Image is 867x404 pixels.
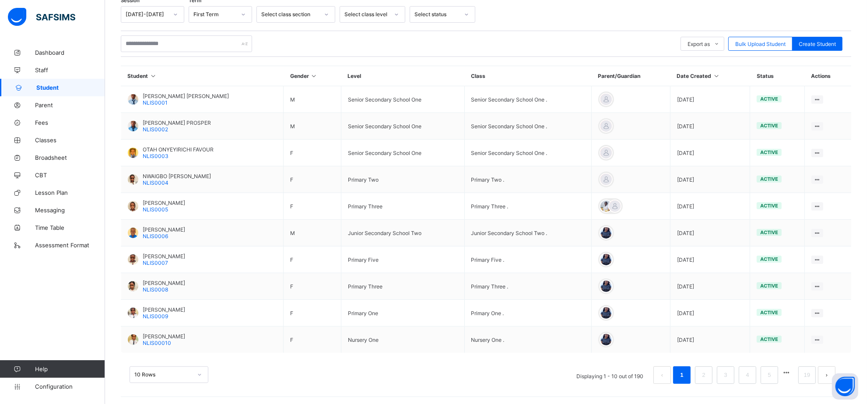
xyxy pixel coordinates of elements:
td: Senior Secondary School One [341,140,464,166]
td: Primary Five [341,246,464,273]
td: Senior Secondary School One . [464,113,591,140]
td: [DATE] [670,166,750,193]
span: [PERSON_NAME] PROSPER [143,119,211,126]
td: Primary Two . [464,166,591,193]
td: Primary Three [341,193,464,220]
span: active [760,176,778,182]
div: Select class level [344,11,389,18]
span: Parent [35,102,105,109]
a: 5 [765,369,773,381]
div: 10 Rows [134,372,192,378]
td: Nursery One . [464,327,591,353]
td: F [284,140,341,166]
td: Primary Three [341,273,464,300]
span: OTAH ONYEYIRICHI FAVOUR [143,146,214,153]
span: NLIS0001 [143,99,168,106]
span: Time Table [35,224,105,231]
span: CBT [35,172,105,179]
span: active [760,123,778,129]
td: F [284,300,341,327]
span: active [760,203,778,209]
a: 3 [721,369,730,381]
span: Configuration [35,383,105,390]
li: 19 [798,366,816,384]
td: Senior Secondary School One [341,86,464,113]
a: 2 [699,369,708,381]
span: active [760,309,778,316]
span: NLIS0009 [143,313,168,320]
th: Parent/Guardian [592,66,670,86]
td: Primary Five . [464,246,591,273]
span: active [760,229,778,235]
span: active [760,96,778,102]
span: Bulk Upload Student [735,41,786,47]
th: Actions [805,66,851,86]
span: NWAIGBO [PERSON_NAME] [143,173,211,179]
a: 19 [801,369,813,381]
span: Help [35,365,105,372]
span: NLIS00010 [143,340,171,346]
li: 向后 5 页 [780,366,793,379]
span: Staff [35,67,105,74]
li: 5 [761,366,778,384]
td: [DATE] [670,273,750,300]
span: active [760,256,778,262]
li: 上一页 [653,366,671,384]
span: Broadsheet [35,154,105,161]
span: Export as [688,41,710,47]
span: NLIS0007 [143,260,168,266]
td: F [284,273,341,300]
i: Sort in Ascending Order [310,73,318,79]
td: [DATE] [670,220,750,246]
div: [DATE]-[DATE] [126,11,168,18]
div: Select class section [261,11,319,18]
span: Dashboard [35,49,105,56]
a: 4 [743,369,751,381]
li: 4 [739,366,756,384]
div: Select status [414,11,459,18]
td: [DATE] [670,327,750,353]
span: [PERSON_NAME] [143,333,185,340]
button: next page [818,366,835,384]
td: Junior Secondary School Two . [464,220,591,246]
th: Student [121,66,284,86]
span: Assessment Format [35,242,105,249]
td: [DATE] [670,140,750,166]
td: Primary One . [464,300,591,327]
img: safsims [8,8,75,26]
div: First Term [193,11,236,18]
li: 2 [695,366,713,384]
td: Nursery One [341,327,464,353]
span: [PERSON_NAME] [143,280,185,286]
span: [PERSON_NAME] [143,226,185,233]
span: active [760,149,778,155]
span: [PERSON_NAME] [143,200,185,206]
i: Sort in Ascending Order [150,73,157,79]
span: NLIS0003 [143,153,168,159]
button: prev page [653,366,671,384]
button: Open asap [832,373,858,400]
span: Create Student [799,41,836,47]
span: Lesson Plan [35,189,105,196]
td: Junior Secondary School Two [341,220,464,246]
th: Level [341,66,464,86]
td: F [284,327,341,353]
td: Primary One [341,300,464,327]
span: NLIS0005 [143,206,168,213]
span: Messaging [35,207,105,214]
td: F [284,166,341,193]
td: [DATE] [670,86,750,113]
td: Primary Two [341,166,464,193]
span: [PERSON_NAME] [143,253,185,260]
td: F [284,193,341,220]
td: [DATE] [670,246,750,273]
i: Sort in Ascending Order [713,73,720,79]
th: Gender [284,66,341,86]
span: active [760,283,778,289]
td: M [284,86,341,113]
td: Primary Three . [464,193,591,220]
li: 下一页 [818,366,835,384]
li: 3 [717,366,734,384]
a: 1 [677,369,686,381]
th: Status [750,66,805,86]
